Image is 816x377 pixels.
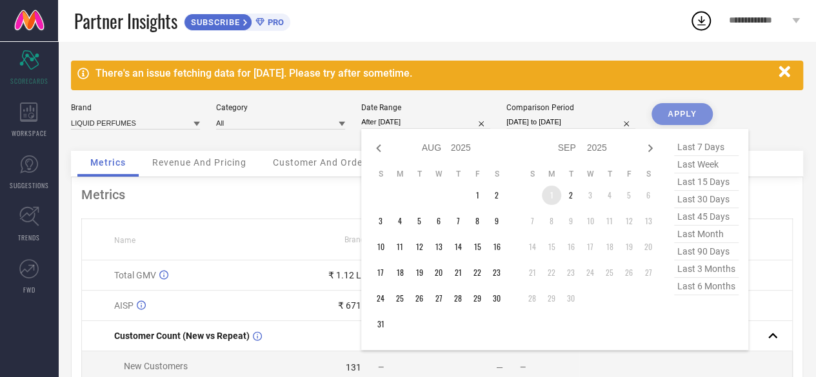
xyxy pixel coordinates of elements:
td: Wed Aug 13 2025 [429,237,448,256]
td: Wed Aug 06 2025 [429,211,448,231]
span: TRENDS [18,233,40,242]
span: SUBSCRIBE [184,17,243,27]
td: Thu Aug 28 2025 [448,289,468,308]
span: last 3 months [674,260,739,278]
span: New Customers [124,361,188,371]
th: Thursday [600,169,619,179]
th: Saturday [487,169,506,179]
span: Name [114,236,135,245]
td: Tue Sep 16 2025 [561,237,581,256]
th: Wednesday [581,169,600,179]
td: Sun Aug 17 2025 [371,263,390,282]
td: Sun Sep 28 2025 [522,289,542,308]
td: Thu Aug 14 2025 [448,237,468,256]
td: Sat Sep 13 2025 [639,211,658,231]
td: Thu Aug 21 2025 [448,263,468,282]
td: Mon Aug 11 2025 [390,237,410,256]
span: Metrics [90,157,126,168]
span: Partner Insights [74,8,177,34]
td: Mon Sep 08 2025 [542,211,561,231]
td: Mon Aug 04 2025 [390,211,410,231]
span: last 30 days [674,191,739,208]
span: AISP [114,300,134,311]
th: Saturday [639,169,658,179]
td: Tue Sep 23 2025 [561,263,581,282]
td: Mon Sep 22 2025 [542,263,561,282]
td: Sun Sep 07 2025 [522,211,542,231]
td: Tue Sep 09 2025 [561,211,581,231]
span: PRO [264,17,284,27]
span: — [520,363,526,372]
td: Thu Sep 25 2025 [600,263,619,282]
span: last 6 months [674,278,739,295]
span: WORKSPACE [12,128,47,138]
td: Tue Sep 30 2025 [561,289,581,308]
td: Sat Aug 09 2025 [487,211,506,231]
span: last 15 days [674,173,739,191]
td: Wed Sep 24 2025 [581,263,600,282]
td: Sat Aug 30 2025 [487,289,506,308]
td: Thu Sep 18 2025 [600,237,619,256]
td: Tue Aug 26 2025 [410,289,429,308]
span: Total GMV [114,270,156,280]
td: Fri Aug 01 2025 [468,186,487,205]
th: Tuesday [410,169,429,179]
span: last 45 days [674,208,739,226]
td: Mon Aug 25 2025 [390,289,410,308]
th: Tuesday [561,169,581,179]
td: Sat Aug 16 2025 [487,237,506,256]
div: Metrics [81,187,793,202]
span: Revenue And Pricing [152,157,246,168]
div: Next month [642,140,658,156]
td: Tue Aug 05 2025 [410,211,429,231]
span: last week [674,156,739,173]
div: Brand [71,103,200,112]
div: — [496,362,503,372]
span: Customer And Orders [273,157,372,168]
td: Sun Sep 14 2025 [522,237,542,256]
td: Fri Aug 15 2025 [468,237,487,256]
td: Sat Aug 02 2025 [487,186,506,205]
span: last month [674,226,739,243]
div: Comparison Period [506,103,635,112]
td: Sun Aug 03 2025 [371,211,390,231]
td: Sat Aug 23 2025 [487,263,506,282]
td: Sat Sep 06 2025 [639,186,658,205]
td: Wed Sep 10 2025 [581,211,600,231]
td: Sun Aug 31 2025 [371,314,390,334]
div: Category [216,103,345,112]
th: Friday [619,169,639,179]
td: Wed Sep 17 2025 [581,237,600,256]
th: Thursday [448,169,468,179]
td: Sat Sep 20 2025 [639,237,658,256]
td: Sun Aug 24 2025 [371,289,390,308]
span: Customer Count (New vs Repeat) [114,331,250,341]
th: Monday [390,169,410,179]
span: — [378,363,384,372]
input: Select comparison period [506,115,635,129]
div: Date Range [361,103,490,112]
td: Fri Sep 19 2025 [619,237,639,256]
td: Thu Sep 11 2025 [600,211,619,231]
td: Sun Sep 21 2025 [522,263,542,282]
td: Tue Aug 12 2025 [410,237,429,256]
td: Fri Sep 12 2025 [619,211,639,231]
td: Mon Sep 15 2025 [542,237,561,256]
th: Sunday [371,169,390,179]
div: 131 [346,362,361,372]
span: SCORECARDS [10,76,48,86]
td: Mon Sep 29 2025 [542,289,561,308]
td: Fri Aug 22 2025 [468,263,487,282]
div: Open download list [690,9,713,32]
td: Fri Sep 05 2025 [619,186,639,205]
td: Tue Aug 19 2025 [410,263,429,282]
td: Tue Sep 02 2025 [561,186,581,205]
div: ₹ 1.12 L [328,270,361,280]
span: FWD [23,285,35,295]
th: Wednesday [429,169,448,179]
span: SUGGESTIONS [10,180,49,190]
th: Friday [468,169,487,179]
td: Sun Aug 10 2025 [371,237,390,256]
td: Mon Aug 18 2025 [390,263,410,282]
td: Fri Aug 29 2025 [468,289,487,308]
